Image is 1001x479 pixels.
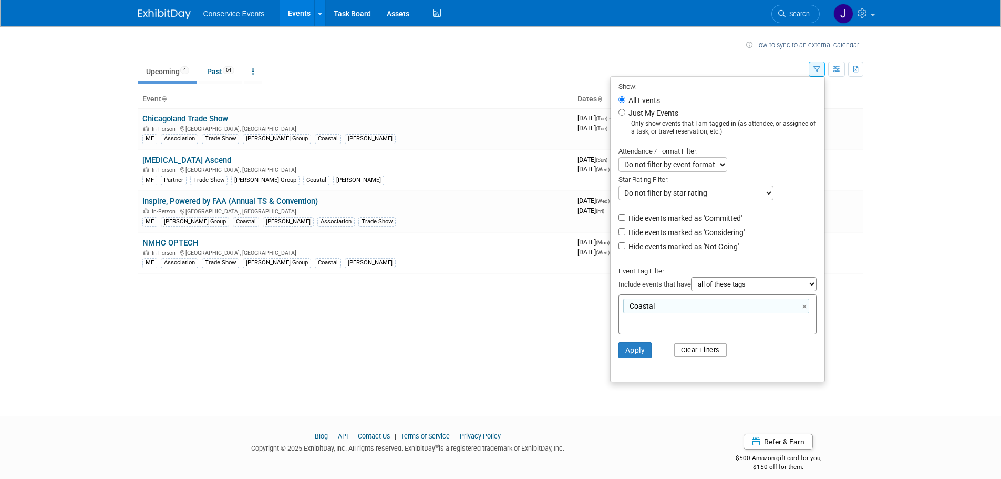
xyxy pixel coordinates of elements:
[199,62,242,81] a: Past64
[138,90,573,108] th: Event
[138,441,678,453] div: Copyright © 2025 ExhibitDay, Inc. All rights reserved. ExhibitDay is a registered trademark of Ex...
[694,447,863,471] div: $500 Amazon gift card for you,
[142,124,569,133] div: [GEOGRAPHIC_DATA], [GEOGRAPHIC_DATA]
[596,240,610,246] span: (Mon)
[202,134,239,144] div: Trade Show
[596,208,604,214] span: (Fri)
[138,9,191,19] img: ExhibitDay
[152,250,179,257] span: In-Person
[596,198,610,204] span: (Wed)
[161,134,198,144] div: Association
[626,227,745,238] label: Hide events marked as 'Considering'
[243,134,311,144] div: [PERSON_NAME] Group
[596,250,610,256] span: (Wed)
[152,167,179,174] span: In-Person
[161,95,167,103] a: Sort by Event Name
[573,90,718,108] th: Dates
[142,156,231,165] a: [MEDICAL_DATA] Ascend
[596,167,610,172] span: (Wed)
[333,176,384,185] div: [PERSON_NAME]
[618,172,817,186] div: Star Rating Filter:
[142,176,157,185] div: MF
[746,41,863,49] a: How to sync to an external calendar...
[577,114,611,122] span: [DATE]
[694,463,863,472] div: $150 off for them.
[609,156,611,164] span: -
[577,207,604,215] span: [DATE]
[577,248,610,256] span: [DATE]
[618,265,817,277] div: Event Tag Filter:
[233,217,259,227] div: Coastal
[303,176,329,185] div: Coastal
[833,4,853,24] img: John Taggart
[142,165,569,174] div: [GEOGRAPHIC_DATA], [GEOGRAPHIC_DATA]
[142,258,157,268] div: MF
[744,434,813,450] a: Refer & Earn
[577,197,613,205] span: [DATE]
[143,167,149,172] img: In-Person Event
[180,66,189,74] span: 4
[143,208,149,213] img: In-Person Event
[329,432,336,440] span: |
[802,301,809,313] a: ×
[315,258,341,268] div: Coastal
[223,66,234,74] span: 64
[392,432,399,440] span: |
[161,217,229,227] div: [PERSON_NAME] Group
[674,343,727,357] button: Clear Filters
[771,5,820,23] a: Search
[460,432,501,440] a: Privacy Policy
[263,217,314,227] div: [PERSON_NAME]
[626,213,742,223] label: Hide events marked as 'Committed'
[577,238,613,246] span: [DATE]
[142,207,569,215] div: [GEOGRAPHIC_DATA], [GEOGRAPHIC_DATA]
[142,114,228,124] a: Chicagoland Trade Show
[161,176,187,185] div: Partner
[161,258,198,268] div: Association
[317,217,355,227] div: Association
[626,108,678,118] label: Just My Events
[142,248,569,257] div: [GEOGRAPHIC_DATA], [GEOGRAPHIC_DATA]
[618,120,817,136] div: Only show events that I am tagged in (as attendee, or assignee of a task, or travel reservation, ...
[315,134,341,144] div: Coastal
[345,134,396,144] div: [PERSON_NAME]
[435,443,439,449] sup: ®
[618,79,817,93] div: Show:
[152,208,179,215] span: In-Person
[142,197,318,206] a: Inspire, Powered by FAA (Annual TS & Convention)
[203,9,265,18] span: Conservice Events
[152,126,179,133] span: In-Person
[358,432,390,440] a: Contact Us
[143,126,149,131] img: In-Person Event
[358,217,396,227] div: Trade Show
[596,157,607,163] span: (Sun)
[231,176,300,185] div: [PERSON_NAME] Group
[618,277,817,294] div: Include events that have
[142,217,157,227] div: MF
[626,97,660,104] label: All Events
[349,432,356,440] span: |
[626,241,739,252] label: Hide events marked as 'Not Going'
[597,95,602,103] a: Sort by Start Date
[786,10,810,18] span: Search
[345,258,396,268] div: [PERSON_NAME]
[338,432,348,440] a: API
[627,301,655,311] span: Coastal
[243,258,311,268] div: [PERSON_NAME] Group
[577,124,607,132] span: [DATE]
[618,145,817,157] div: Attendance / Format Filter:
[138,62,197,81] a: Upcoming4
[142,238,199,248] a: NMHC OPTECH
[202,258,239,268] div: Trade Show
[142,134,157,144] div: MF
[315,432,328,440] a: Blog
[577,156,611,164] span: [DATE]
[143,250,149,255] img: In-Person Event
[451,432,458,440] span: |
[596,126,607,131] span: (Tue)
[400,432,450,440] a: Terms of Service
[609,114,611,122] span: -
[618,342,652,358] button: Apply
[577,165,610,173] span: [DATE]
[190,176,228,185] div: Trade Show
